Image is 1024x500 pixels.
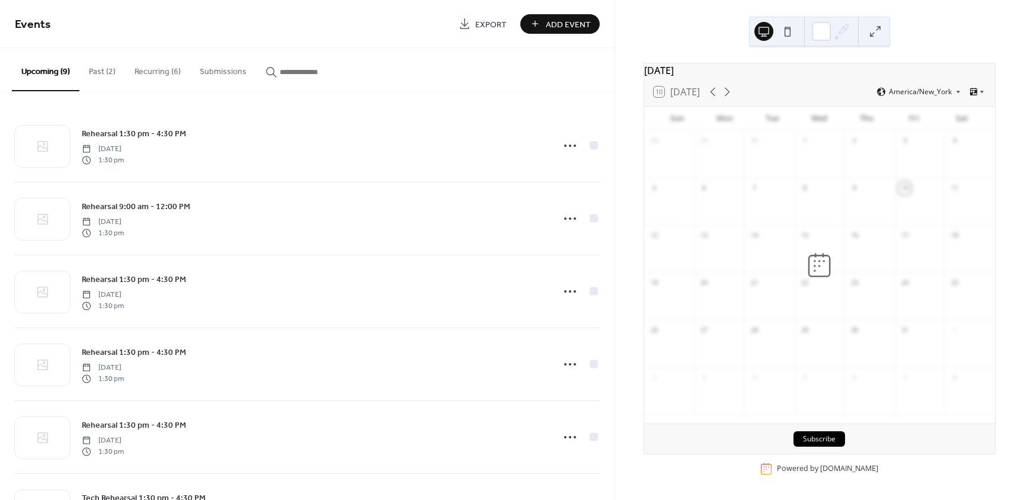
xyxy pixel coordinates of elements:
div: 21 [748,277,761,290]
div: Thu [843,107,891,130]
div: 8 [798,182,811,195]
button: Submissions [190,48,256,90]
span: Rehearsal 1:30 pm - 4:30 PM [82,128,186,140]
button: Upcoming (9) [12,48,79,91]
a: Export [450,14,516,34]
span: Rehearsal 1:30 pm - 4:30 PM [82,347,186,359]
div: 3 [697,371,711,384]
div: 28 [648,134,661,148]
div: 8 [948,371,961,384]
div: 17 [898,229,911,242]
div: Tue [748,107,796,130]
a: Rehearsal 1:30 pm - 4:30 PM [82,345,186,359]
div: 22 [798,277,811,290]
div: 11 [948,182,961,195]
span: Rehearsal 9:00 am - 12:00 PM [82,201,190,213]
span: 1:30 pm [82,300,124,311]
span: Rehearsal 1:30 pm - 4:30 PM [82,274,186,286]
span: Rehearsal 1:30 pm - 4:30 PM [82,419,186,432]
div: 18 [948,229,961,242]
span: 1:30 pm [82,446,124,457]
div: 2 [848,134,861,148]
div: 4 [748,371,761,384]
div: 12 [648,229,661,242]
span: [DATE] [82,290,124,300]
div: 7 [898,371,911,384]
a: Rehearsal 1:30 pm - 4:30 PM [82,127,186,140]
a: [DOMAIN_NAME] [820,463,878,473]
button: Subscribe [793,431,845,447]
span: 1:30 pm [82,155,124,165]
div: Sun [654,107,701,130]
div: [DATE] [644,63,995,78]
div: 13 [697,229,711,242]
div: Mon [701,107,748,130]
div: 6 [697,182,711,195]
div: 7 [748,182,761,195]
span: [DATE] [82,435,124,446]
div: 14 [748,229,761,242]
div: 5 [798,371,811,384]
div: Fri [891,107,938,130]
div: 27 [697,324,711,337]
button: Add Event [520,14,600,34]
span: 1:30 pm [82,373,124,384]
span: [DATE] [82,217,124,227]
span: [DATE] [82,144,124,155]
span: 1:30 pm [82,227,124,238]
div: 6 [848,371,861,384]
div: Powered by [777,463,878,473]
div: 20 [697,277,711,290]
div: 24 [898,277,911,290]
div: 1 [798,134,811,148]
div: 10 [898,182,911,195]
div: 30 [748,134,761,148]
div: 15 [798,229,811,242]
div: 19 [648,277,661,290]
button: Past (2) [79,48,125,90]
div: 26 [648,324,661,337]
div: 29 [697,134,711,148]
div: 30 [848,324,861,337]
div: 28 [748,324,761,337]
a: Rehearsal 1:30 pm - 4:30 PM [82,418,186,432]
a: Rehearsal 9:00 am - 12:00 PM [82,200,190,213]
div: 25 [948,277,961,290]
a: Rehearsal 1:30 pm - 4:30 PM [82,273,186,286]
button: Recurring (6) [125,48,190,90]
div: 31 [898,324,911,337]
span: America/New_York [889,88,952,95]
span: Export [475,18,507,31]
span: Events [15,13,51,36]
div: 9 [848,182,861,195]
div: 16 [848,229,861,242]
div: 29 [798,324,811,337]
span: Add Event [546,18,591,31]
div: 1 [948,324,961,337]
div: Wed [796,107,843,130]
div: 4 [948,134,961,148]
div: 23 [848,277,861,290]
div: 3 [898,134,911,148]
div: Sat [938,107,985,130]
div: 5 [648,182,661,195]
span: [DATE] [82,363,124,373]
div: 2 [648,371,661,384]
